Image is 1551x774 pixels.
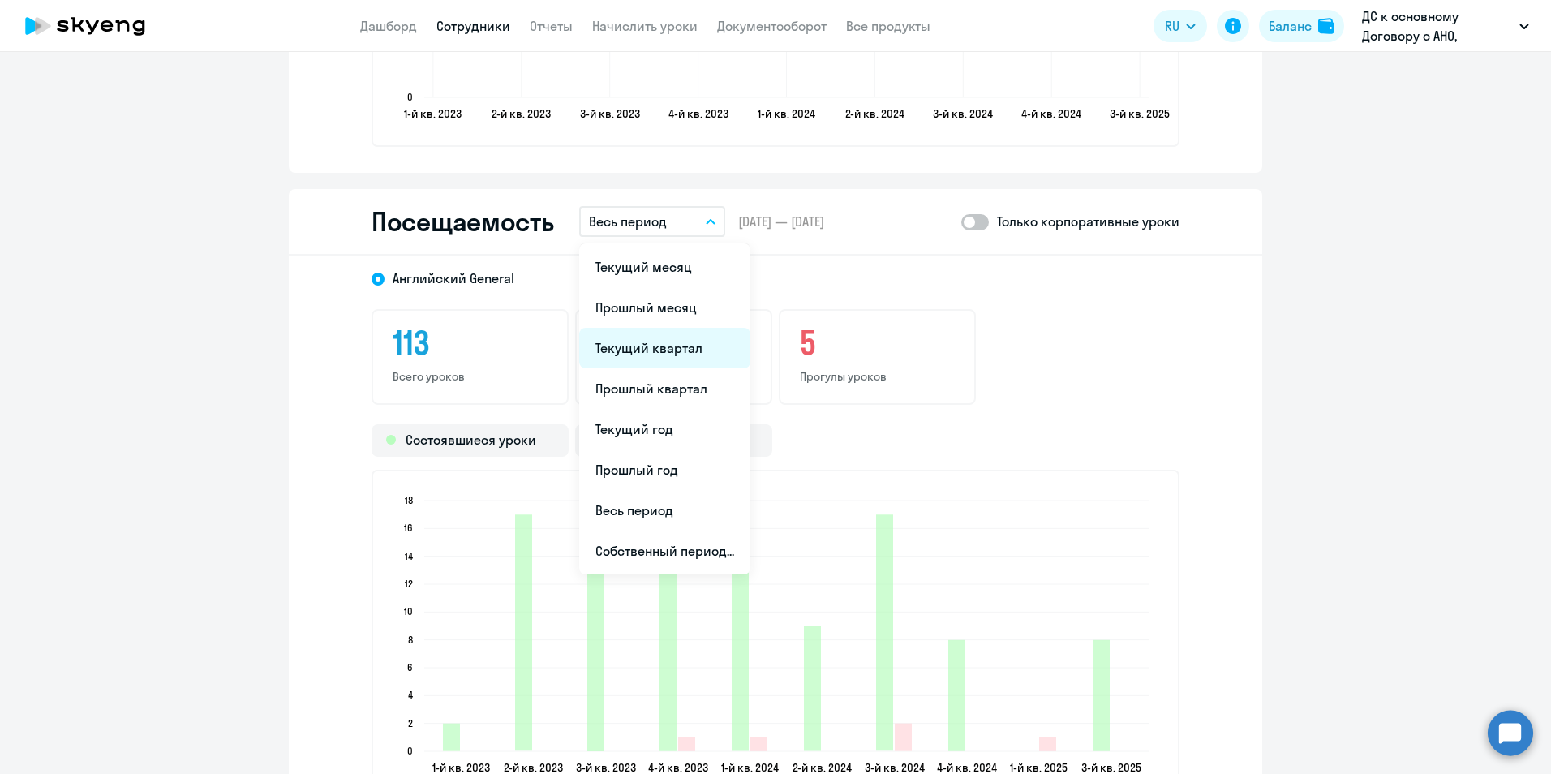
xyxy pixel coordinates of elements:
[580,106,640,121] text: 3-й кв. 2023
[800,369,955,384] p: Прогулы уроков
[492,106,551,121] text: 2-й кв. 2023
[589,212,667,231] p: Весь период
[846,18,930,34] a: Все продукты
[443,724,460,751] path: 2023-03-28T21:00:00.000Z Состоявшиеся уроки 2
[717,18,827,34] a: Документооборот
[933,106,993,121] text: 3-й кв. 2024
[1362,6,1513,45] p: ДС к основному Договору с АНО, ХАЙДЕЛЬБЕРГЦЕМЕНТ РУС, ООО
[404,605,413,617] text: 10
[575,424,772,457] div: Прогулы
[372,424,569,457] div: Состоявшиеся уроки
[436,18,510,34] a: Сотрудники
[405,494,413,506] text: 18
[750,737,767,751] path: 2024-02-20T21:00:00.000Z Прогулы 1
[530,18,573,34] a: Отчеты
[895,724,912,751] path: 2024-07-28T21:00:00.000Z Прогулы 2
[407,91,413,103] text: 0
[1165,16,1179,36] span: RU
[579,243,750,574] ul: RU
[404,106,462,121] text: 1-й кв. 2023
[668,106,728,121] text: 4-й кв. 2023
[405,550,413,562] text: 14
[659,557,677,751] path: 2023-12-19T21:00:00.000Z Состоявшиеся уроки 14
[408,689,413,701] text: 4
[1021,106,1081,121] text: 4-й кв. 2024
[758,106,815,121] text: 1-й кв. 2024
[1354,6,1537,45] button: ДС к основному Договору с АНО, ХАЙДЕЛЬБЕРГЦЕМЕНТ РУС, ООО
[1110,106,1170,121] text: 3-й кв. 2025
[405,578,413,590] text: 12
[732,543,749,751] path: 2024-02-20T21:00:00.000Z Состоявшиеся уроки 15
[408,41,413,53] text: 2
[592,18,698,34] a: Начислить уроки
[587,501,604,751] path: 2023-09-18T21:00:00.000Z Состоявшиеся уроки 18
[408,717,413,729] text: 2
[800,324,955,363] h3: 5
[1318,18,1334,34] img: balance
[404,522,413,534] text: 16
[407,745,413,757] text: 0
[997,212,1179,231] p: Только корпоративные уроки
[1269,16,1312,36] div: Баланс
[408,634,413,646] text: 8
[804,626,821,751] path: 2024-06-25T21:00:00.000Z Состоявшиеся уроки 9
[845,106,904,121] text: 2-й кв. 2024
[1093,640,1110,751] path: 2025-09-19T21:00:00.000Z Состоявшиеся уроки 8
[738,213,824,230] span: [DATE] — [DATE]
[393,324,548,363] h3: 113
[876,514,893,750] path: 2024-07-28T21:00:00.000Z Состоявшиеся уроки 17
[407,661,413,673] text: 6
[372,205,553,238] h2: Посещаемость
[360,18,417,34] a: Дашборд
[1259,10,1344,42] button: Балансbalance
[393,369,548,384] p: Всего уроков
[515,514,532,750] path: 2023-06-28T21:00:00.000Z Состоявшиеся уроки 17
[1154,10,1207,42] button: RU
[393,269,514,287] span: Английский General
[579,206,725,237] button: Весь период
[678,737,695,751] path: 2023-12-19T21:00:00.000Z Прогулы 1
[1039,737,1056,751] path: 2025-01-05T21:00:00.000Z Прогулы 1
[948,640,965,751] path: 2024-11-26T21:00:00.000Z Состоявшиеся уроки 8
